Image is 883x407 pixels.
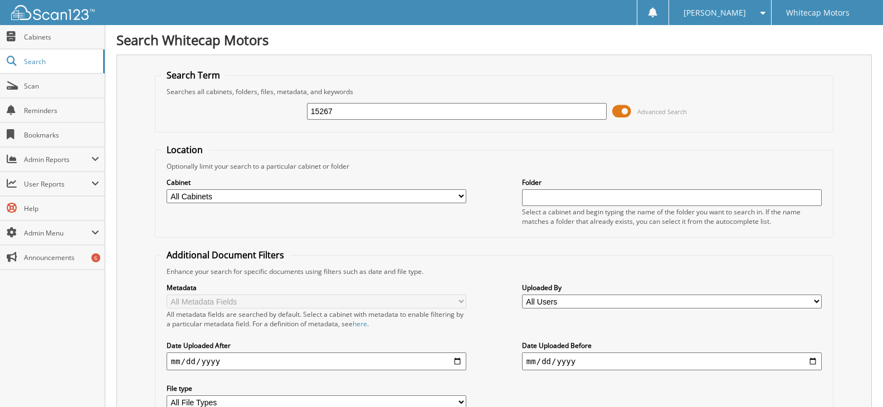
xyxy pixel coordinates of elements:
span: Whitecap Motors [786,9,850,16]
span: Scan [24,81,99,91]
label: Cabinet [167,178,466,187]
label: Date Uploaded After [167,341,466,350]
div: Searches all cabinets, folders, files, metadata, and keywords [161,87,827,96]
label: Date Uploaded Before [522,341,822,350]
label: Uploaded By [522,283,822,292]
label: Folder [522,178,822,187]
div: Optionally limit your search to a particular cabinet or folder [161,161,827,171]
a: here [353,319,367,328]
input: end [522,352,822,370]
span: Announcements [24,253,99,262]
div: Select a cabinet and begin typing the name of the folder you want to search in. If the name match... [522,207,822,226]
div: Enhance your search for specific documents using filters such as date and file type. [161,267,827,276]
div: All metadata fields are searched by default. Select a cabinet with metadata to enable filtering b... [167,310,466,328]
legend: Search Term [161,69,226,81]
span: Advanced Search [637,107,687,116]
legend: Location [161,144,208,156]
legend: Additional Document Filters [161,249,290,261]
span: Bookmarks [24,130,99,140]
span: Admin Reports [24,155,91,164]
span: [PERSON_NAME] [684,9,746,16]
span: User Reports [24,179,91,189]
span: Help [24,204,99,213]
h1: Search Whitecap Motors [116,31,872,49]
input: start [167,352,466,370]
span: Admin Menu [24,228,91,238]
label: File type [167,384,466,393]
span: Search [24,57,97,66]
span: Cabinets [24,32,99,42]
span: Reminders [24,106,99,115]
img: scan123-logo-white.svg [11,5,95,20]
label: Metadata [167,283,466,292]
div: 6 [91,253,100,262]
